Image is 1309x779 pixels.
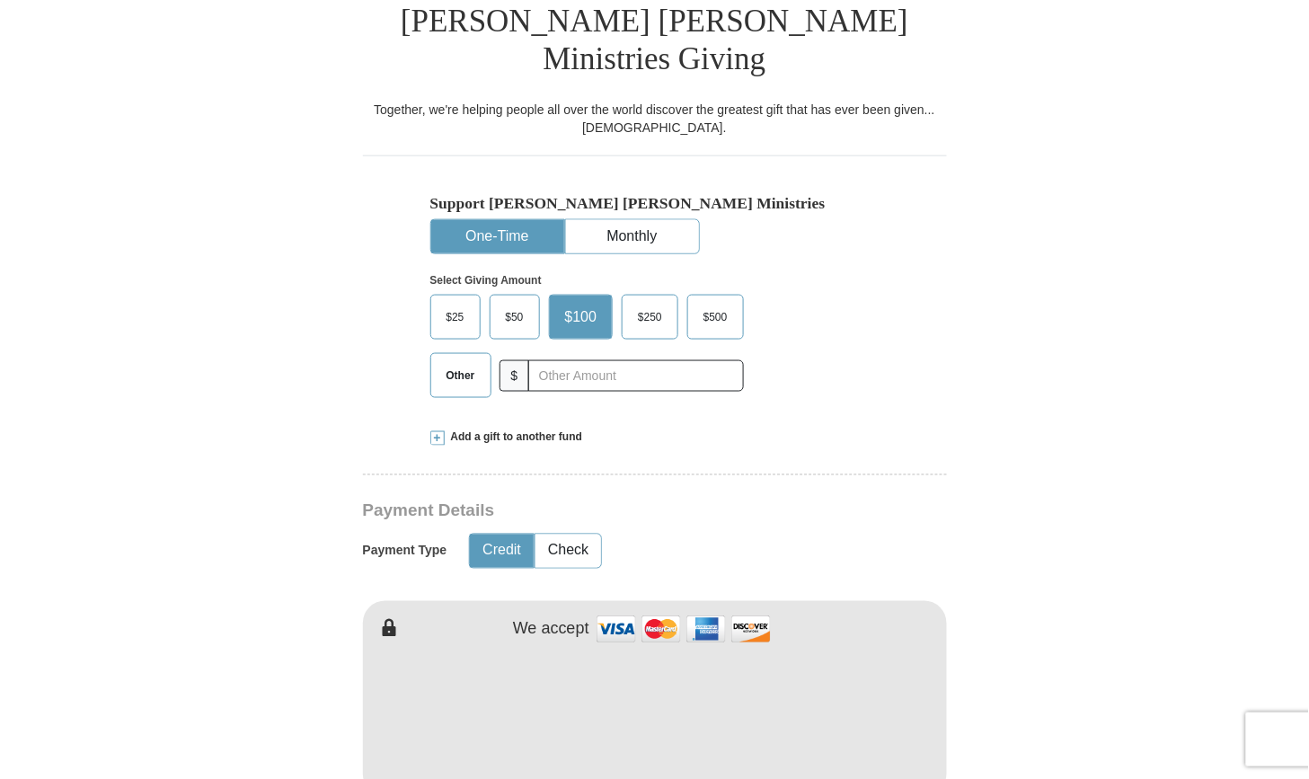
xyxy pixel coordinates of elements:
[528,360,743,392] input: Other Amount
[363,101,947,137] div: Together, we're helping people all over the world discover the greatest gift that has ever been g...
[470,535,534,568] button: Credit
[566,220,699,253] button: Monthly
[513,620,589,640] h4: We accept
[438,362,484,389] span: Other
[594,610,774,649] img: credit cards accepted
[556,304,606,331] span: $100
[629,304,671,331] span: $250
[438,304,473,331] span: $25
[430,274,542,287] strong: Select Giving Amount
[431,220,564,253] button: One-Time
[497,304,533,331] span: $50
[500,360,530,392] span: $
[694,304,737,331] span: $500
[363,544,447,559] h5: Payment Type
[363,501,821,522] h3: Payment Details
[535,535,601,568] button: Check
[430,194,880,213] h5: Support [PERSON_NAME] [PERSON_NAME] Ministries
[445,430,583,446] span: Add a gift to another fund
